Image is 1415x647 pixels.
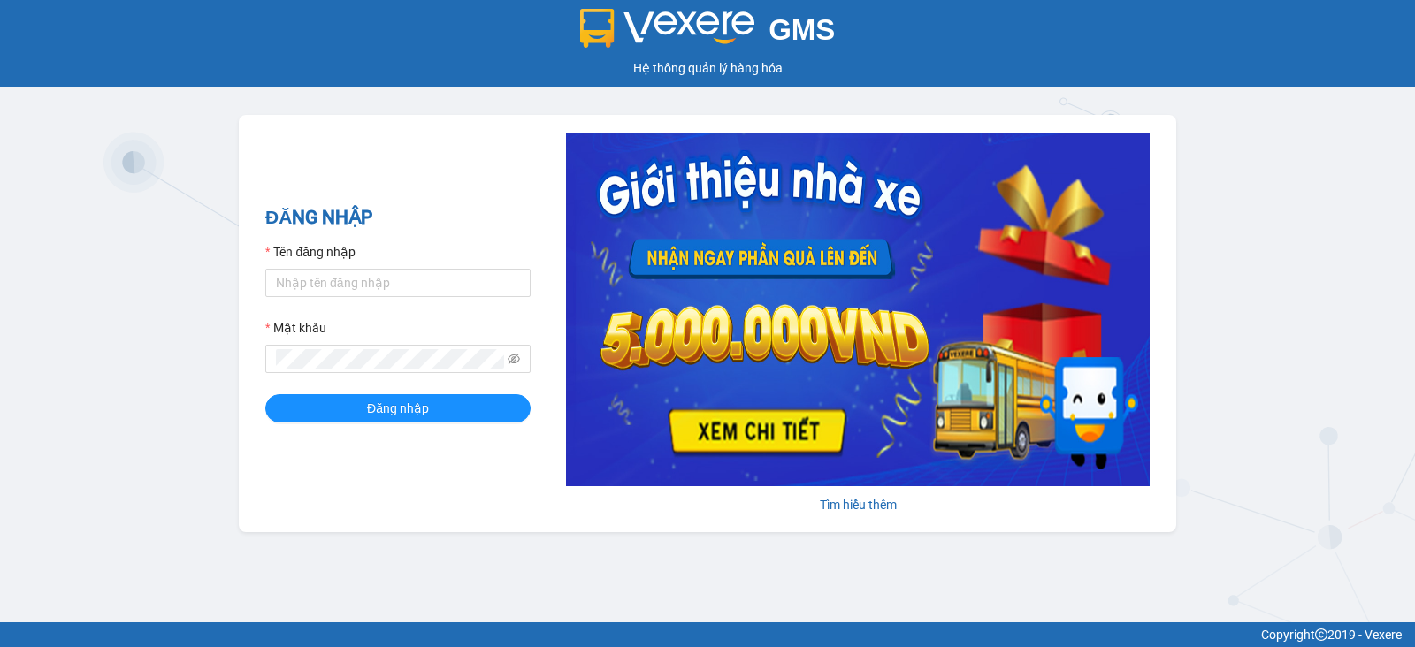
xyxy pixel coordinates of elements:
[13,625,1402,644] div: Copyright 2019 - Vexere
[265,269,531,297] input: Tên đăng nhập
[265,242,356,262] label: Tên đăng nhập
[580,9,755,48] img: logo 2
[508,353,520,365] span: eye-invisible
[769,13,835,46] span: GMS
[265,394,531,422] button: Đăng nhập
[265,203,531,232] h2: ĐĂNG NHẬP
[566,495,1150,514] div: Tìm hiểu thêm
[367,399,429,418] span: Đăng nhập
[1315,628,1327,641] span: copyright
[4,58,1411,78] div: Hệ thống quản lý hàng hóa
[265,318,326,338] label: Mật khẩu
[566,133,1150,486] img: banner-0
[580,27,836,41] a: GMS
[276,349,504,369] input: Mật khẩu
